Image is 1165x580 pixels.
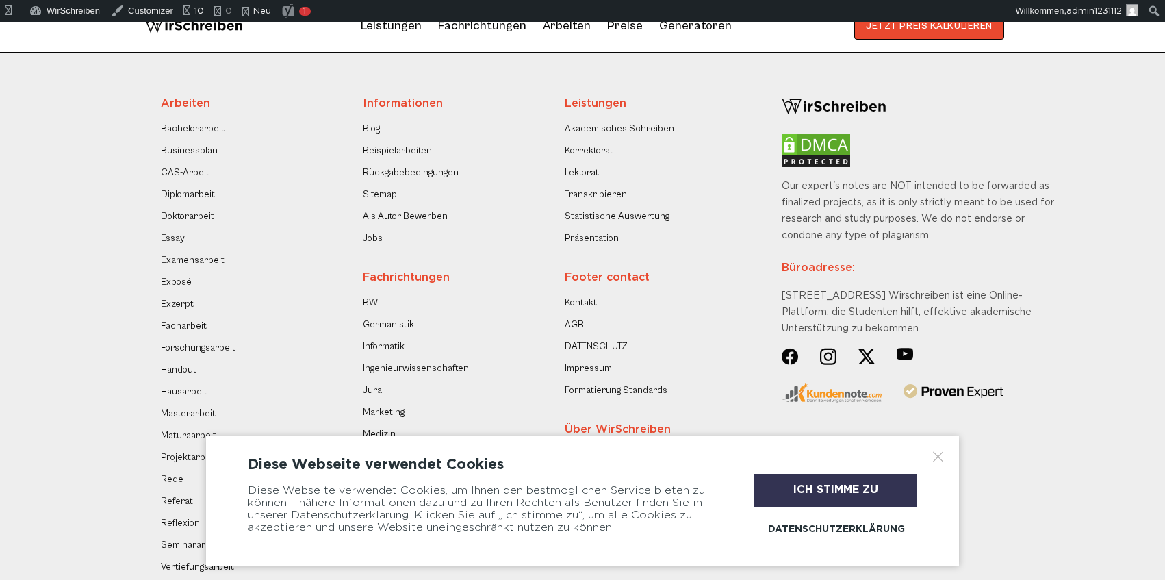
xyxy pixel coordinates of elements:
[363,96,552,112] div: Informationen
[565,338,628,355] a: DATENSCHUTZ
[161,121,225,137] a: Bachelorarbeit
[565,96,754,112] div: Leistungen
[161,362,196,378] a: Handout
[363,294,383,311] a: BWL
[363,164,459,181] a: Rückgabebedingungen
[363,338,405,355] a: Informatik
[363,230,383,247] a: Jobs
[782,178,1055,348] div: Our expert's notes are NOT intended to be forwarded as finalized projects, as it is only strictly...
[782,134,850,167] img: dmca
[161,208,214,225] a: Doktorarbeit
[161,96,350,112] div: Arbeiten
[161,318,207,334] a: Facharbeit
[782,348,798,365] img: Social Networks (14)
[858,348,875,365] img: Social Networks (15)
[897,348,913,360] img: Lozenge (4)
[161,427,216,444] a: Maturaarbeit
[161,186,215,203] a: Diplomarbeit
[161,493,193,509] a: Referat
[161,515,200,531] a: Reflexion
[161,383,207,400] a: Hausarbeit
[248,457,917,473] div: Diese Webseite verwendet Cookies
[904,383,1003,401] img: provenexpert-logo-vector 1 (1)
[161,252,225,268] a: Examensarbeit
[363,208,448,225] a: Als Autor Bewerben
[565,422,754,438] div: Über WirSchreiben
[144,12,243,40] img: logo wirschreiben
[363,316,414,333] a: Germanistik
[363,186,397,203] a: Sitemap
[607,18,643,33] a: Preise
[1066,8,1122,15] span: admin1231112
[363,121,380,137] a: Blog
[363,360,469,377] a: Ingenieurwissenschaften
[161,230,185,247] a: Essay
[161,559,234,575] a: Vertiefungsarbeit
[225,1,232,23] span: 0
[754,474,917,507] div: Ich stimme zu
[565,270,754,286] div: Footer contact
[565,164,599,181] a: Lektorat
[161,471,183,488] a: Rede
[161,274,192,290] a: Exposé
[161,405,216,422] a: Masterarbeit
[363,382,382,399] a: Jura
[820,348,836,365] img: Group (20)
[565,382,667,399] a: Formatierung Standards
[363,404,405,420] a: Marketing
[854,12,1004,40] button: JETZT PREIS KALKULIEREN
[565,121,674,137] a: Akademisches Schreiben
[363,426,396,442] a: Medizin
[565,186,627,203] a: Transkribieren
[161,537,222,553] a: Seminararbeit
[253,1,271,23] span: Neu
[161,142,218,159] a: Businessplan
[754,514,917,545] a: Datenschutzerklärung
[303,8,306,15] span: 1
[565,230,619,247] a: Präsentation
[161,164,209,181] a: CAS-Arbeit
[782,383,882,403] img: kundennote-logo-min
[194,1,204,23] span: 10
[248,474,720,545] div: Diese Webseite verwendet Cookies, um Ihnen den bestmöglichen Service bieten zu können – nähere In...
[782,96,886,118] img: logo-footer
[565,316,584,333] a: AGB
[565,360,612,377] a: Impressum
[565,208,669,225] a: Statistische Auswertung
[363,270,552,286] div: Fachrichtungen
[782,244,1055,288] div: Büroadresse:
[161,296,194,312] a: Exzerpt
[161,449,216,466] a: Projektarbeit
[161,340,235,356] a: Forschungsarbeit
[565,294,597,311] a: Kontakt
[565,142,613,159] a: Korrektorat
[363,142,432,159] a: Beispielarbeiten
